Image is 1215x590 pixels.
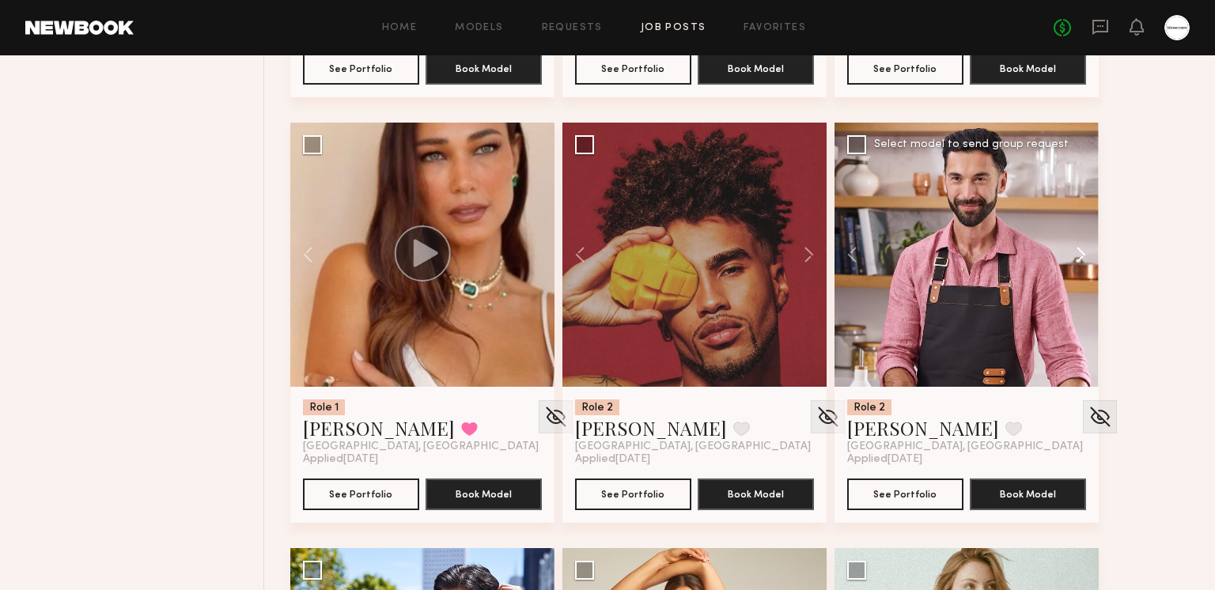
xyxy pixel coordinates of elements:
button: Book Model [426,478,542,510]
span: [GEOGRAPHIC_DATA], [GEOGRAPHIC_DATA] [303,441,539,453]
a: [PERSON_NAME] [575,415,727,441]
button: Book Model [970,478,1086,510]
button: See Portfolio [847,53,963,85]
a: Book Model [698,486,814,500]
div: Select model to send group request [874,139,1069,150]
div: Applied [DATE] [303,453,542,466]
button: Book Model [426,53,542,85]
a: Book Model [426,486,542,500]
button: See Portfolio [575,53,691,85]
a: Home [382,23,418,33]
a: Job Posts [641,23,706,33]
div: Applied [DATE] [575,453,814,466]
span: [GEOGRAPHIC_DATA], [GEOGRAPHIC_DATA] [847,441,1083,453]
a: Requests [542,23,603,33]
a: [PERSON_NAME] [847,415,999,441]
img: Unhide Model [543,405,568,429]
button: See Portfolio [303,53,419,85]
img: Unhide Model [816,405,840,429]
img: Unhide Model [1088,405,1112,429]
div: Role 2 [847,399,891,415]
a: Book Model [970,61,1086,74]
button: Book Model [698,53,814,85]
a: Favorites [744,23,806,33]
div: Role 1 [303,399,345,415]
a: [PERSON_NAME] [303,415,455,441]
div: Applied [DATE] [847,453,1086,466]
span: [GEOGRAPHIC_DATA], [GEOGRAPHIC_DATA] [575,441,811,453]
a: Book Model [970,486,1086,500]
button: See Portfolio [847,478,963,510]
a: Models [455,23,503,33]
button: See Portfolio [575,478,691,510]
button: See Portfolio [303,478,419,510]
button: Book Model [698,478,814,510]
div: Role 2 [575,399,619,415]
a: Book Model [426,61,542,74]
button: Book Model [970,53,1086,85]
a: Book Model [698,61,814,74]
